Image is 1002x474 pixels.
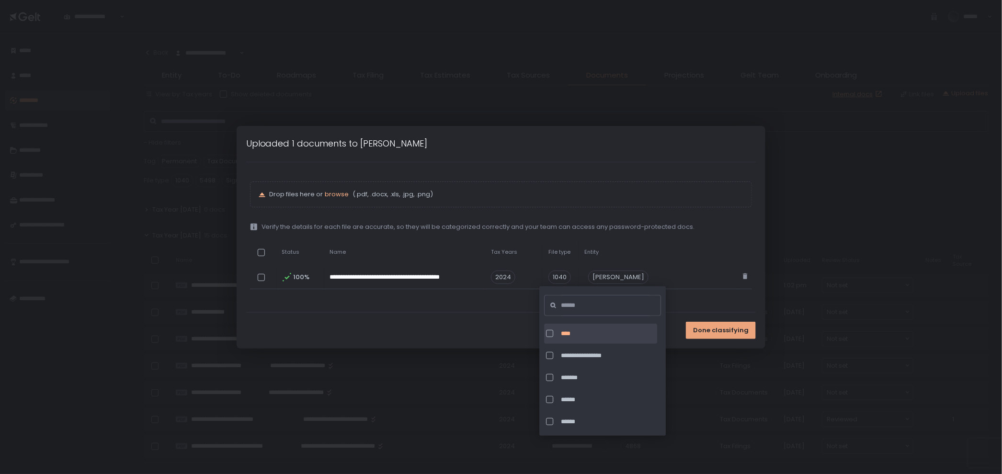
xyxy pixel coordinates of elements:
div: [PERSON_NAME] [588,271,649,284]
span: Status [282,248,300,256]
button: Done classifying [686,322,756,339]
div: 1040 [548,271,571,284]
h1: Uploaded 1 documents to [PERSON_NAME] [246,137,428,150]
button: browse [325,190,349,199]
span: (.pdf, .docx, .xls, .jpg, .png) [351,190,433,199]
span: Name [330,248,346,256]
span: Entity [584,248,599,256]
span: Tax Years [491,248,517,256]
p: Drop files here or [270,190,744,199]
span: Done classifying [693,326,749,335]
span: Verify the details for each file are accurate, so they will be categorized correctly and your tea... [262,223,695,231]
span: 2024 [491,271,515,284]
span: File type [548,248,570,256]
span: 100% [294,273,309,282]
